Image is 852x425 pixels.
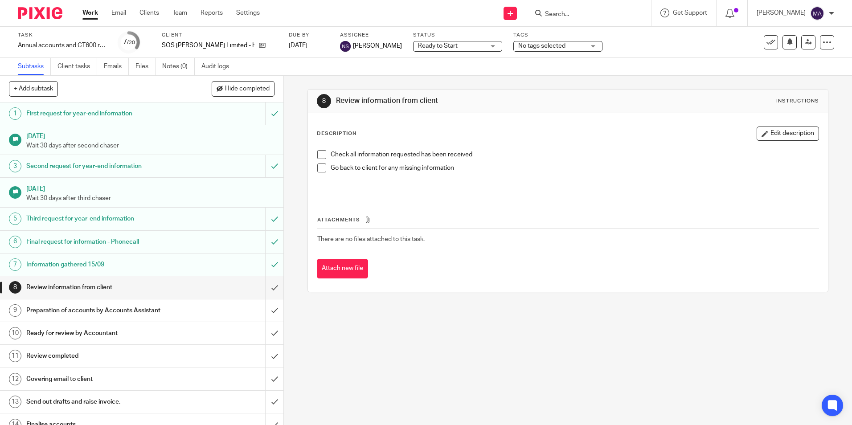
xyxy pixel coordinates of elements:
[111,8,126,17] a: Email
[9,373,21,385] div: 12
[26,281,180,294] h1: Review information from client
[9,236,21,248] div: 6
[201,8,223,17] a: Reports
[201,58,236,75] a: Audit logs
[9,81,58,96] button: + Add subtask
[9,281,21,294] div: 8
[317,217,360,222] span: Attachments
[331,150,818,159] p: Check all information requested has been received
[413,32,502,39] label: Status
[26,258,180,271] h1: Information gathered 15/09
[162,58,195,75] a: Notes (0)
[212,81,274,96] button: Hide completed
[9,258,21,271] div: 7
[18,58,51,75] a: Subtasks
[9,212,21,225] div: 5
[18,7,62,19] img: Pixie
[317,130,356,137] p: Description
[9,107,21,120] div: 1
[336,96,587,106] h1: Review information from client
[26,130,275,141] h1: [DATE]
[673,10,707,16] span: Get Support
[518,43,565,49] span: No tags selected
[26,194,275,203] p: Wait 30 days after third chaser
[26,107,180,120] h1: First request for year-end information
[26,235,180,249] h1: Final request for information - Phonecall
[18,32,107,39] label: Task
[18,41,107,50] div: Annual accounts and CT600 return - NON BOOKKEEPING CLIENTS
[82,8,98,17] a: Work
[317,259,368,279] button: Attach new file
[104,58,129,75] a: Emails
[757,8,806,17] p: [PERSON_NAME]
[26,182,275,193] h1: [DATE]
[757,127,819,141] button: Edit description
[26,327,180,340] h1: Ready for review by Accountant
[26,372,180,386] h1: Covering email to client
[544,11,624,19] input: Search
[418,43,458,49] span: Ready to Start
[172,8,187,17] a: Team
[26,212,180,225] h1: Third request for year-end information
[162,32,278,39] label: Client
[9,396,21,408] div: 13
[353,41,402,50] span: [PERSON_NAME]
[9,160,21,172] div: 3
[123,37,135,47] div: 7
[289,42,307,49] span: [DATE]
[810,6,824,20] img: svg%3E
[289,32,329,39] label: Due by
[513,32,602,39] label: Tags
[26,141,275,150] p: Wait 30 days after second chaser
[9,327,21,339] div: 10
[236,8,260,17] a: Settings
[26,395,180,409] h1: Send out drafts and raise invoice.
[26,159,180,173] h1: Second request for year-end information
[317,236,425,242] span: There are no files attached to this task.
[135,58,156,75] a: Files
[340,41,351,52] img: svg%3E
[340,32,402,39] label: Assignee
[225,86,270,93] span: Hide completed
[26,349,180,363] h1: Review completed
[139,8,159,17] a: Clients
[9,304,21,317] div: 9
[331,163,818,172] p: Go back to client for any missing information
[162,41,254,50] p: SOS [PERSON_NAME] Limited - HWB
[776,98,819,105] div: Instructions
[317,94,331,108] div: 8
[9,350,21,362] div: 11
[26,304,180,317] h1: Preparation of accounts by Accounts Assistant
[57,58,97,75] a: Client tasks
[127,40,135,45] small: /20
